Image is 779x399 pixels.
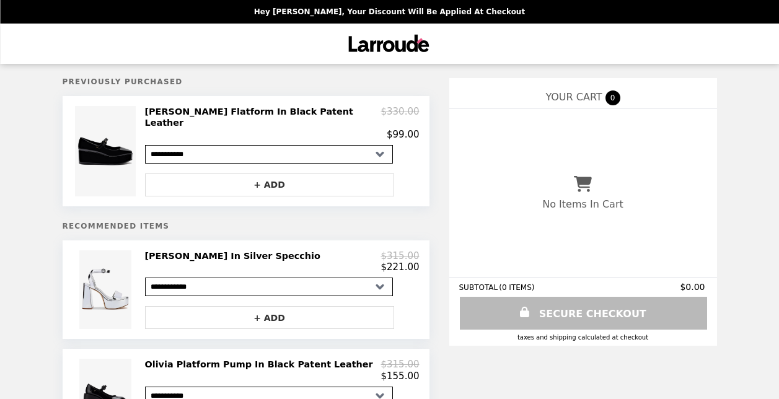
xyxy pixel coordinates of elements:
[459,334,707,341] div: Taxes and Shipping calculated at checkout
[63,222,429,230] h5: Recommended Items
[254,7,525,16] p: Hey [PERSON_NAME], your discount will be applied at checkout
[145,306,394,329] button: + ADD
[145,359,378,370] h2: Olivia Platform Pump In Black Patent Leather
[63,77,429,86] h5: Previously Purchased
[605,90,620,105] span: 0
[345,31,434,56] img: Brand Logo
[381,261,419,273] p: $221.00
[75,106,138,196] img: Blair Flatform In Black Patent Leather
[499,283,534,292] span: ( 0 ITEMS )
[145,106,381,129] h2: [PERSON_NAME] Flatform In Black Patent Leather
[145,278,393,296] select: Select a product variant
[381,359,419,370] p: $315.00
[381,106,419,129] p: $330.00
[545,91,602,103] span: YOUR CART
[542,198,623,210] p: No Items In Cart
[387,129,420,140] p: $99.00
[145,250,325,261] h2: [PERSON_NAME] In Silver Specchio
[145,145,393,164] select: Select a product variant
[680,282,706,292] span: $0.00
[381,250,419,261] p: $315.00
[79,250,135,329] img: Dolly Sandal In Silver Specchio
[145,173,394,196] button: + ADD
[381,370,419,382] p: $155.00
[459,283,500,292] span: SUBTOTAL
